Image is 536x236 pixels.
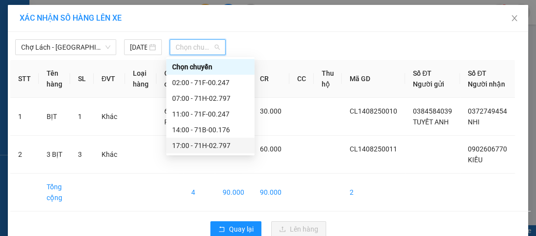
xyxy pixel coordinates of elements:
[8,9,24,20] span: Gửi:
[8,32,87,46] div: 0384584039
[413,69,432,77] span: Số ĐT
[94,9,117,20] span: Nhận:
[8,8,87,20] div: Chợ Lách
[218,226,225,234] span: rollback
[164,107,171,126] span: 6 RI
[8,20,87,32] div: TUYẾT ANH
[94,8,178,20] div: Sài Gòn
[260,107,281,115] span: 30.000
[413,107,452,115] span: 0384584039
[156,60,183,98] th: Ghi chú
[10,136,39,174] td: 2
[342,60,405,98] th: Mã GD
[468,69,486,77] span: Số ĐT
[289,60,314,98] th: CC
[314,60,342,98] th: Thu hộ
[82,68,95,82] span: SL
[172,93,249,104] div: 07:00 - 71H-02.797
[39,136,70,174] td: 3 BỊT
[39,98,70,136] td: BỊT
[252,174,289,211] td: 90.000
[78,150,82,158] span: 3
[350,145,397,153] span: CL1408250011
[172,61,249,72] div: Chọn chuyến
[176,40,220,55] span: Chọn chuyến
[468,118,480,126] span: NHI
[260,145,281,153] span: 60.000
[39,60,70,98] th: Tên hàng
[7,52,88,63] div: 30.000
[172,109,249,119] div: 11:00 - 71F-00.247
[166,59,255,75] div: Chọn chuyến
[8,69,178,82] div: Tên hàng: BỊT ( : 1 )
[413,118,449,126] span: TUYẾT ANH
[413,80,444,88] span: Người gửi
[468,156,483,164] span: KIỀU
[94,98,125,136] td: Khác
[10,60,39,98] th: STT
[94,32,178,46] div: 0372749454
[70,60,94,98] th: SL
[78,113,82,120] span: 1
[20,13,122,23] span: XÁC NHẬN SỐ HÀNG LÊN XE
[501,5,528,32] button: Close
[94,20,178,32] div: NHI
[172,140,249,151] div: 17:00 - 71H-02.797
[229,224,254,235] span: Quay lại
[183,174,215,211] td: 4
[172,124,249,135] div: 14:00 - 71B-00.176
[10,98,39,136] td: 1
[94,136,125,174] td: Khác
[94,60,125,98] th: ĐVT
[468,145,507,153] span: 0902606770
[510,14,518,22] span: close
[468,107,507,115] span: 0372749454
[215,174,252,211] td: 90.000
[21,40,110,55] span: Chợ Lách - Sài Gòn
[468,80,505,88] span: Người nhận
[342,174,405,211] td: 2
[7,53,23,63] span: CR :
[39,174,70,211] td: Tổng cộng
[130,42,147,53] input: 14/08/2025
[252,60,289,98] th: CR
[125,60,156,98] th: Loại hàng
[172,77,249,88] div: 02:00 - 71F-00.247
[350,107,397,115] span: CL1408250010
